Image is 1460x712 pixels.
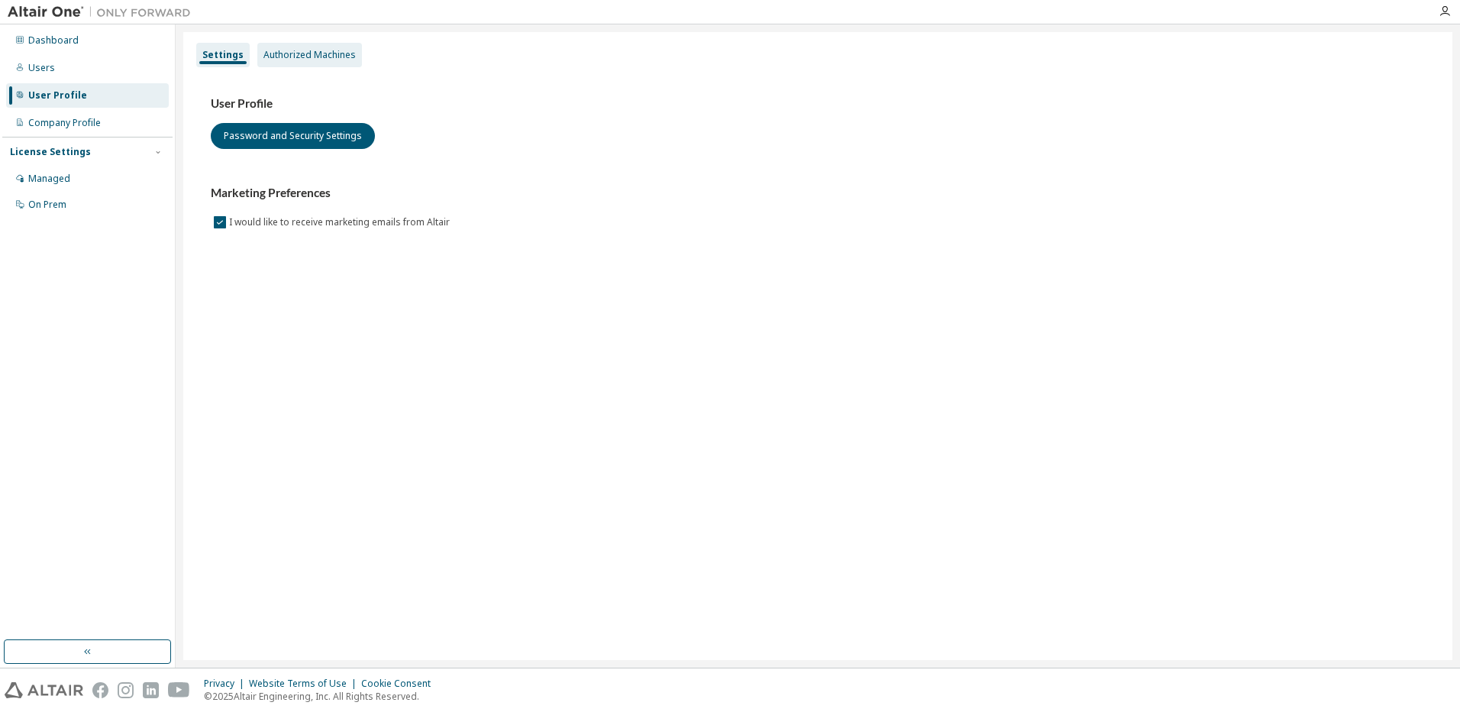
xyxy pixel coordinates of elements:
label: I would like to receive marketing emails from Altair [229,213,453,231]
div: Settings [202,49,244,61]
div: Managed [28,173,70,185]
img: youtube.svg [168,682,190,698]
div: Cookie Consent [361,678,440,690]
img: facebook.svg [92,682,108,698]
div: Users [28,62,55,74]
div: Dashboard [28,34,79,47]
img: linkedin.svg [143,682,159,698]
p: © 2025 Altair Engineering, Inc. All Rights Reserved. [204,690,440,703]
div: Website Terms of Use [249,678,361,690]
div: Authorized Machines [263,49,356,61]
img: instagram.svg [118,682,134,698]
h3: User Profile [211,96,1425,112]
div: On Prem [28,199,66,211]
img: altair_logo.svg [5,682,83,698]
div: License Settings [10,146,91,158]
h3: Marketing Preferences [211,186,1425,201]
img: Altair One [8,5,199,20]
button: Password and Security Settings [211,123,375,149]
div: Company Profile [28,117,101,129]
div: User Profile [28,89,87,102]
div: Privacy [204,678,249,690]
